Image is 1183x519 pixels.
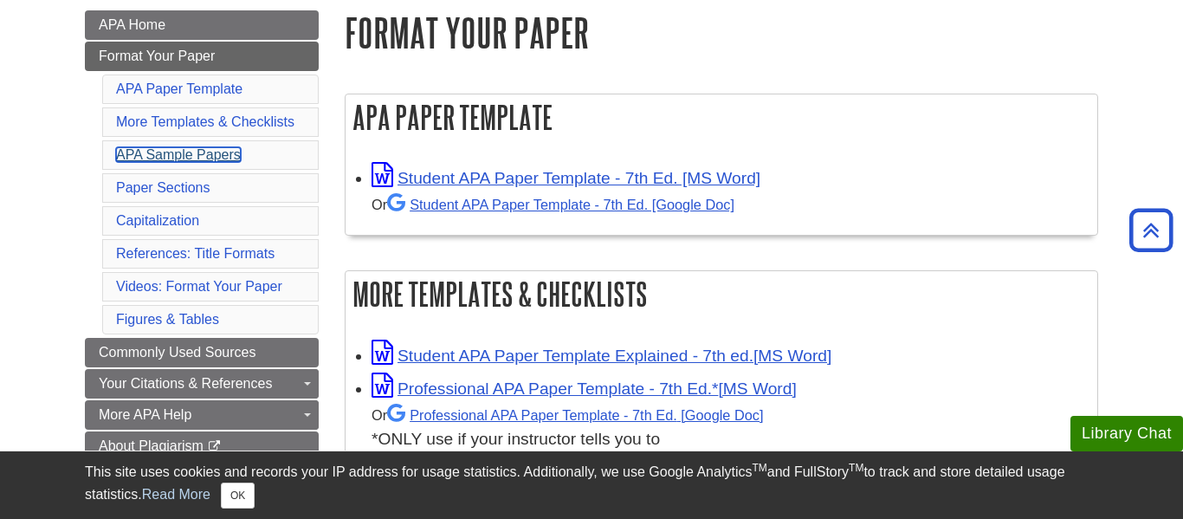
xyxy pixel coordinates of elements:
div: *ONLY use if your instructor tells you to [372,402,1089,453]
a: Back to Top [1123,218,1179,242]
div: This site uses cookies and records your IP address for usage statistics. Additionally, we use Goo... [85,462,1098,509]
a: Link opens in new window [372,380,797,398]
a: Paper Sections [116,180,210,195]
a: Commonly Used Sources [85,338,319,367]
h1: Format Your Paper [345,10,1098,55]
a: More Templates & Checklists [116,114,294,129]
a: Professional APA Paper Template - 7th Ed. [387,407,763,423]
span: Format Your Paper [99,49,215,63]
a: Capitalization [116,213,199,228]
small: Or [372,407,763,423]
a: Link opens in new window [372,347,831,365]
sup: TM [752,462,766,474]
a: Format Your Paper [85,42,319,71]
a: Read More [142,487,210,502]
a: Figures & Tables [116,312,219,327]
span: Commonly Used Sources [99,345,255,360]
span: About Plagiarism [99,438,204,453]
span: APA Home [99,17,165,32]
sup: TM [849,462,863,474]
div: Guide Page Menu [85,10,319,461]
span: More APA Help [99,407,191,422]
button: Library Chat [1070,416,1183,451]
a: Link opens in new window [372,169,760,187]
h2: More Templates & Checklists [346,271,1097,317]
i: This link opens in a new window [207,441,222,452]
a: APA Paper Template [116,81,242,96]
h2: APA Paper Template [346,94,1097,140]
small: Or [372,197,734,212]
a: About Plagiarism [85,431,319,461]
a: References: Title Formats [116,246,275,261]
a: APA Home [85,10,319,40]
a: Your Citations & References [85,369,319,399]
a: Videos: Format Your Paper [116,279,282,294]
a: Student APA Paper Template - 7th Ed. [Google Doc] [387,197,734,212]
span: Your Citations & References [99,376,272,391]
button: Close [221,483,255,509]
a: More APA Help [85,400,319,430]
a: APA Sample Papers [116,147,241,162]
